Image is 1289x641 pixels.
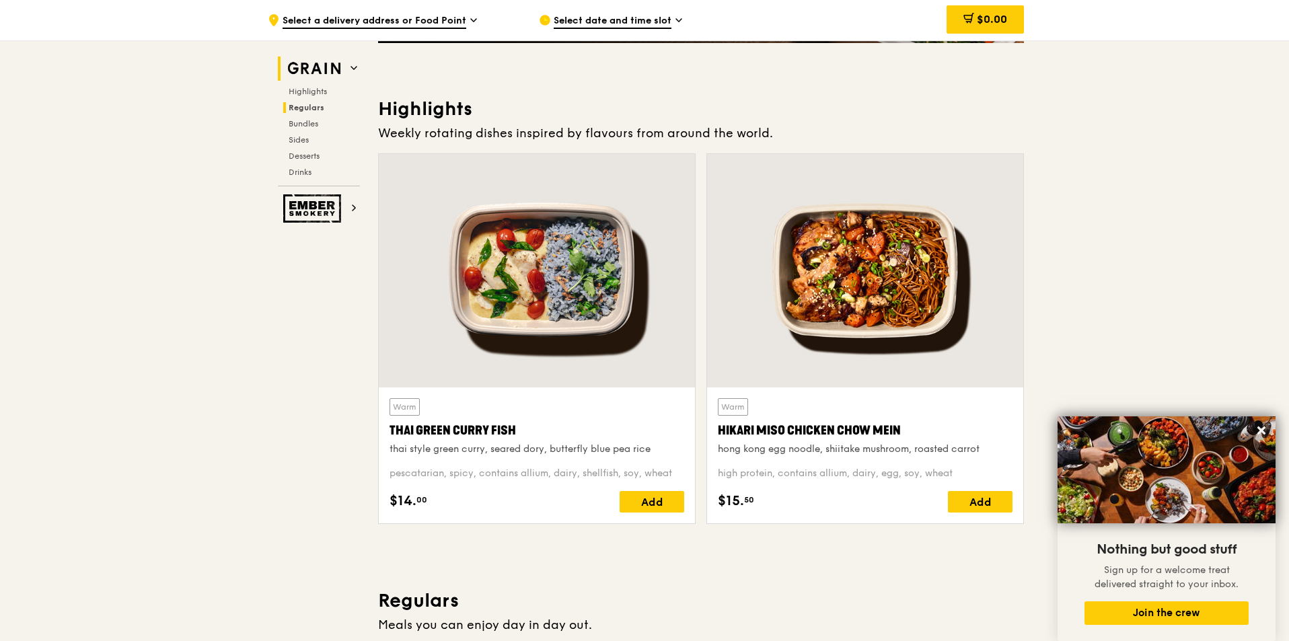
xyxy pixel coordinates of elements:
[390,443,684,456] div: thai style green curry, seared dory, butterfly blue pea rice
[378,589,1024,613] h3: Regulars
[289,135,309,145] span: Sides
[416,494,427,505] span: 00
[378,124,1024,143] div: Weekly rotating dishes inspired by flavours from around the world.
[948,491,1012,513] div: Add
[554,14,671,29] span: Select date and time slot
[283,194,345,223] img: Ember Smokery web logo
[289,103,324,112] span: Regulars
[390,421,684,440] div: Thai Green Curry Fish
[1084,601,1249,625] button: Join the crew
[390,398,420,416] div: Warm
[1251,420,1272,441] button: Close
[1095,564,1239,590] span: Sign up for a welcome treat delivered straight to your inbox.
[283,14,466,29] span: Select a delivery address or Food Point
[283,56,345,81] img: Grain web logo
[744,494,754,505] span: 50
[390,467,684,480] div: pescatarian, spicy, contains allium, dairy, shellfish, soy, wheat
[1097,541,1237,558] span: Nothing but good stuff
[718,467,1012,480] div: high protein, contains allium, dairy, egg, soy, wheat
[378,615,1024,634] div: Meals you can enjoy day in day out.
[718,491,744,511] span: $15.
[390,491,416,511] span: $14.
[289,151,320,161] span: Desserts
[977,13,1007,26] span: $0.00
[289,167,311,177] span: Drinks
[718,443,1012,456] div: hong kong egg noodle, shiitake mushroom, roasted carrot
[289,87,327,96] span: Highlights
[620,491,684,513] div: Add
[289,119,318,128] span: Bundles
[718,421,1012,440] div: Hikari Miso Chicken Chow Mein
[1058,416,1276,523] img: DSC07876-Edit02-Large.jpeg
[718,398,748,416] div: Warm
[378,97,1024,121] h3: Highlights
